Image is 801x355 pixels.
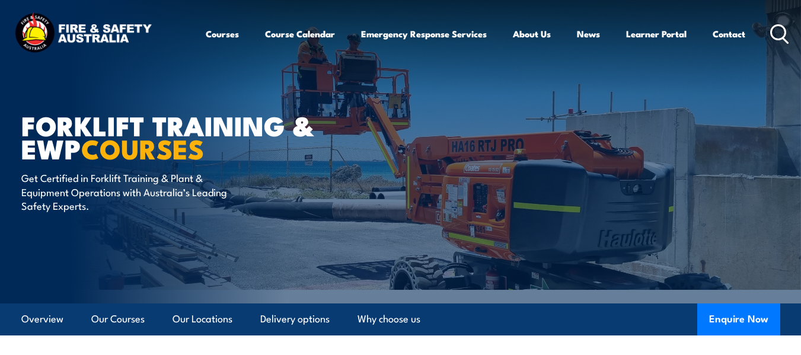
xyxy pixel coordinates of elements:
[260,303,330,335] a: Delivery options
[91,303,145,335] a: Our Courses
[626,20,687,48] a: Learner Portal
[173,303,232,335] a: Our Locations
[697,303,780,335] button: Enquire Now
[81,127,204,168] strong: COURSES
[361,20,487,48] a: Emergency Response Services
[577,20,600,48] a: News
[358,303,420,335] a: Why choose us
[713,20,745,48] a: Contact
[206,20,239,48] a: Courses
[21,303,63,335] a: Overview
[513,20,551,48] a: About Us
[265,20,335,48] a: Course Calendar
[21,113,314,159] h1: Forklift Training & EWP
[21,171,238,212] p: Get Certified in Forklift Training & Plant & Equipment Operations with Australia’s Leading Safety...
